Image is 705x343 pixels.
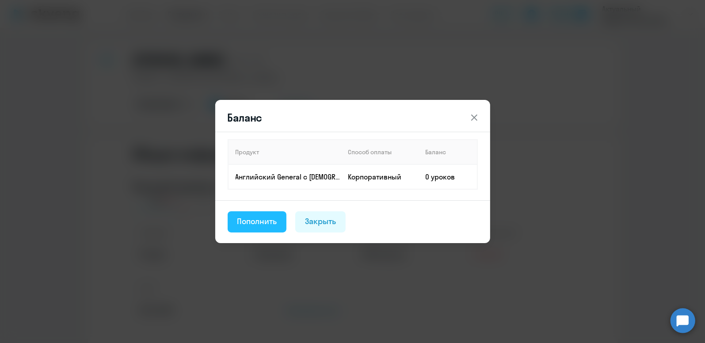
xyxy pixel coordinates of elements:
th: Продукт [228,140,341,164]
th: Баланс [419,140,477,164]
header: Баланс [215,111,490,125]
button: Пополнить [228,211,287,232]
td: 0 уроков [419,164,477,189]
button: Закрыть [295,211,346,232]
div: Закрыть [305,216,336,227]
div: Пополнить [237,216,277,227]
td: Корпоративный [341,164,419,189]
th: Способ оплаты [341,140,419,164]
p: Английский General с [DEMOGRAPHIC_DATA] преподавателем [236,172,341,182]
